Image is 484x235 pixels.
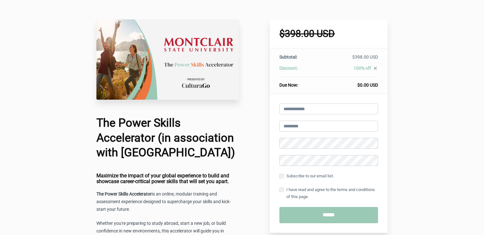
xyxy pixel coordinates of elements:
[321,54,378,65] td: $398.00 USD
[373,66,378,71] i: close
[357,82,378,88] span: $0.00 USD
[279,65,321,77] th: Discount:
[354,66,371,71] span: 100% off
[96,191,152,196] strong: The Power Skills Accelerator
[279,29,378,39] h1: $398.00 USD
[279,188,284,192] input: I have read and agree to the terms and conditions of this page.
[279,186,378,200] label: I have read and agree to the terms and conditions of this page.
[96,173,239,184] h4: Maximize the impact of your global experience to build and showcase career-critical power skills ...
[96,190,239,213] p: is an online, modular training and assessment experience designed to supercharge your skills and ...
[96,19,239,100] img: 22c75da-26a4-67b4-fa6d-d7146dedb322_Montclair.png
[96,116,239,160] h1: The Power Skills Accelerator (in association with [GEOGRAPHIC_DATA])
[279,77,321,89] th: Due Now:
[279,173,334,180] label: Subscribe to our email list.
[279,54,297,60] span: Subtotal:
[371,66,378,73] a: close
[279,174,284,178] input: Subscribe to our email list.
